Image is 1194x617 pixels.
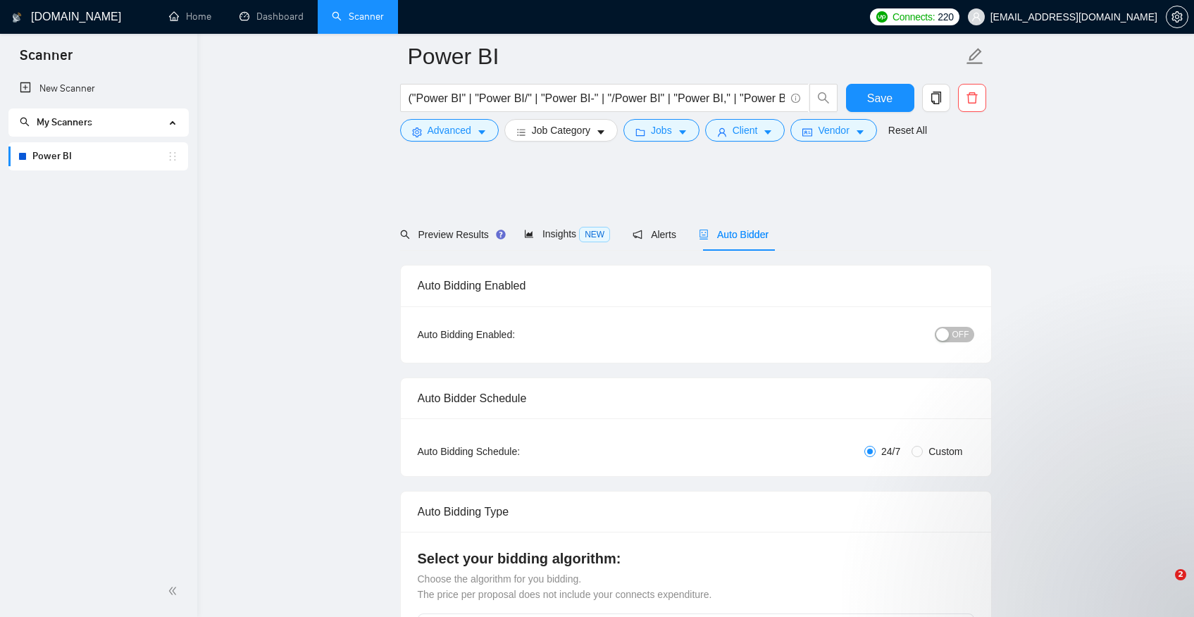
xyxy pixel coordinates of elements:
[418,549,974,568] h4: Select your bidding algorithm:
[20,75,177,103] a: New Scanner
[418,573,712,600] span: Choose the algorithm for you bidding. The price per proposal does not include your connects expen...
[802,127,812,137] span: idcard
[893,9,935,25] span: Connects:
[167,151,178,162] span: holder
[596,127,606,137] span: caret-down
[959,92,985,104] span: delete
[524,229,534,239] span: area-chart
[733,123,758,138] span: Client
[818,123,849,138] span: Vendor
[633,230,642,239] span: notification
[876,444,906,459] span: 24/7
[418,327,603,342] div: Auto Bidding Enabled:
[867,89,893,107] span: Save
[699,229,769,240] span: Auto Bidder
[400,230,410,239] span: search
[495,228,507,241] div: Tooltip anchor
[1167,11,1188,23] span: setting
[971,12,981,22] span: user
[810,92,837,104] span: search
[1166,11,1188,23] a: setting
[1166,6,1188,28] button: setting
[1146,569,1180,603] iframe: Intercom live chat
[717,127,727,137] span: user
[923,92,950,104] span: copy
[923,444,968,459] span: Custom
[169,11,211,23] a: homeHome
[8,142,188,170] li: Power BI
[418,378,974,418] div: Auto Bidder Schedule
[699,230,709,239] span: robot
[809,84,838,112] button: search
[790,119,876,142] button: idcardVendorcaret-down
[504,119,618,142] button: barsJob Categorycaret-down
[1175,569,1186,580] span: 2
[623,119,699,142] button: folderJobscaret-down
[12,6,22,29] img: logo
[966,47,984,66] span: edit
[876,11,888,23] img: upwork-logo.png
[633,229,676,240] span: Alerts
[418,492,974,532] div: Auto Bidding Type
[418,444,603,459] div: Auto Bidding Schedule:
[763,127,773,137] span: caret-down
[168,584,182,598] span: double-left
[579,227,610,242] span: NEW
[958,84,986,112] button: delete
[888,123,927,138] a: Reset All
[332,11,384,23] a: searchScanner
[791,94,800,103] span: info-circle
[705,119,785,142] button: userClientcaret-down
[532,123,590,138] span: Job Category
[516,127,526,137] span: bars
[400,119,499,142] button: settingAdvancedcaret-down
[855,127,865,137] span: caret-down
[635,127,645,137] span: folder
[408,39,963,74] input: Scanner name...
[37,116,92,128] span: My Scanners
[412,127,422,137] span: setting
[846,84,914,112] button: Save
[20,116,92,128] span: My Scanners
[20,117,30,127] span: search
[32,142,167,170] a: Power BI
[8,75,188,103] li: New Scanner
[8,45,84,75] span: Scanner
[922,84,950,112] button: copy
[678,127,688,137] span: caret-down
[477,127,487,137] span: caret-down
[952,327,969,342] span: OFF
[651,123,672,138] span: Jobs
[524,228,610,239] span: Insights
[409,89,785,107] input: Search Freelance Jobs...
[400,229,502,240] span: Preview Results
[418,266,974,306] div: Auto Bidding Enabled
[240,11,304,23] a: dashboardDashboard
[938,9,953,25] span: 220
[428,123,471,138] span: Advanced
